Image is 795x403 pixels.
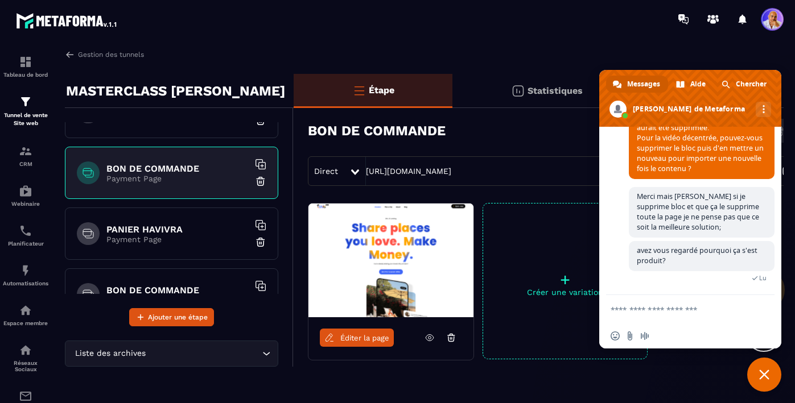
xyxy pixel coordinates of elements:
[255,236,266,248] img: trash
[736,76,767,93] span: Chercher
[106,235,249,244] p: Payment Page
[483,288,647,297] p: Créer une variation
[19,55,32,69] img: formation
[19,389,32,403] img: email
[19,304,32,317] img: automations
[3,255,48,295] a: automationsautomationsAutomatisations
[19,264,32,277] img: automations
[19,343,32,357] img: social-network
[19,95,32,109] img: formation
[72,347,148,360] span: Liste des archives
[756,102,771,117] div: Autres canaux
[611,305,745,315] textarea: Entrez votre message...
[106,224,249,235] h6: PANIER HAVIVRA
[3,176,48,215] a: automationsautomationsWebinaire
[16,10,118,31] img: logo
[637,82,764,173] span: Bonjour, Je suis navré, nous n'avons pas la possibilité de récupérer une page qui aurait été supp...
[369,85,394,95] p: Étape
[3,215,48,255] a: schedulerschedulerPlanificateur
[352,84,366,97] img: bars-o.4a397970.svg
[3,360,48,372] p: Réseaux Sociaux
[3,111,48,127] p: Tunnel de vente Site web
[129,308,214,326] button: Ajouter une étape
[148,347,259,360] input: Search for option
[3,240,48,247] p: Planificateur
[255,176,266,187] img: trash
[606,76,668,93] div: Messages
[3,136,48,176] a: formationformationCRM
[3,320,48,326] p: Espace membre
[640,331,649,340] span: Message audio
[3,72,48,78] p: Tableau de bord
[19,224,32,238] img: scheduler
[366,167,451,176] a: [URL][DOMAIN_NAME]
[759,274,767,282] span: Lu
[106,285,249,296] h6: BON DE COMMANDE
[65,340,278,367] div: Search for option
[308,203,473,317] img: image
[3,161,48,167] p: CRM
[627,76,660,93] span: Messages
[625,331,635,340] span: Envoyer un fichier
[106,174,249,183] p: Payment Page
[637,246,757,265] span: avez vous regardé pourquoi ça s'est produit?
[66,80,285,102] p: MASTERCLASS [PERSON_NAME]
[65,49,144,60] a: Gestion des tunnels
[3,201,48,207] p: Webinaire
[669,76,714,93] div: Aide
[3,280,48,286] p: Automatisations
[483,272,647,288] p: +
[611,331,620,340] span: Insérer un emoji
[3,335,48,381] a: social-networksocial-networkRéseaux Sociaux
[637,192,759,232] span: Merci mais [PERSON_NAME] si je supprime bloc et que ça le supprime toute la page je ne pense pas ...
[314,167,338,176] span: Direct
[19,184,32,198] img: automations
[19,144,32,158] img: formation
[308,123,446,139] h3: BON DE COMMANDE
[715,76,775,93] div: Chercher
[747,358,781,392] div: Fermer le chat
[320,329,394,347] a: Éditer la page
[106,163,249,174] h6: BON DE COMMANDE
[690,76,706,93] span: Aide
[528,85,583,96] p: Statistiques
[3,295,48,335] a: automationsautomationsEspace membre
[511,84,525,98] img: stats.20deebd0.svg
[340,334,389,342] span: Éditer la page
[148,311,208,323] span: Ajouter une étape
[3,86,48,136] a: formationformationTunnel de vente Site web
[3,47,48,86] a: formationformationTableau de bord
[65,49,75,60] img: arrow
